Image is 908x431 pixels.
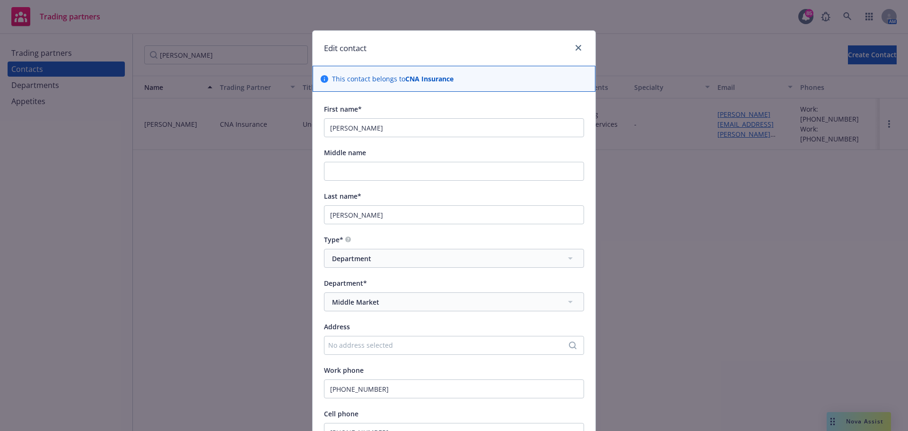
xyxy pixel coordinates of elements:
span: Type* [324,235,343,244]
svg: Search [569,342,576,349]
span: Middle name [324,148,366,157]
strong: CNA Insurance [405,74,454,83]
span: Cell phone [324,409,358,418]
span: Work phone [324,366,364,375]
button: Middle Market [324,292,584,311]
a: close [573,42,584,53]
p: This contact belongs to [332,74,454,84]
span: First name* [324,105,362,114]
span: Last name* [324,192,361,201]
button: No address selected [324,336,584,355]
div: No address selected [328,340,570,350]
span: Middle Market [332,297,379,307]
span: Department [332,254,541,264]
span: Department* [324,279,367,288]
button: Department [324,249,584,268]
span: Address [324,322,350,331]
h1: Edit contact [324,42,367,54]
